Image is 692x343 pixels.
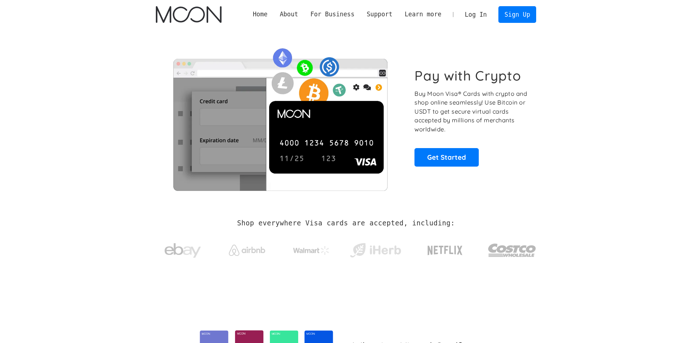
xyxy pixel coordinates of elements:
a: Sign Up [498,6,536,23]
div: Learn more [398,10,448,19]
a: Home [247,10,274,19]
a: Netflix [413,234,478,263]
div: Support [367,10,392,19]
div: About [274,10,304,19]
div: Support [361,10,398,19]
img: Netflix [427,241,463,260]
a: Walmart [284,239,338,258]
div: About [280,10,298,19]
p: Buy Moon Visa® Cards with crypto and shop online seamlessly! Use Bitcoin or USDT to get secure vi... [414,89,528,134]
div: For Business [310,10,354,19]
img: Walmart [293,246,329,255]
img: Costco [488,237,537,264]
img: Moon Cards let you spend your crypto anywhere Visa is accepted. [156,43,405,191]
div: For Business [304,10,361,19]
h1: Pay with Crypto [414,68,521,84]
img: Airbnb [229,245,265,256]
a: Log In [459,7,493,23]
h2: Shop everywhere Visa cards are accepted, including: [237,219,455,227]
div: Learn more [405,10,441,19]
a: ebay [156,232,210,266]
img: ebay [165,239,201,262]
a: home [156,6,222,23]
img: iHerb [348,241,402,260]
a: Airbnb [220,237,274,260]
a: Get Started [414,148,479,166]
img: Moon Logo [156,6,222,23]
a: Costco [488,229,537,268]
a: iHerb [348,234,402,264]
